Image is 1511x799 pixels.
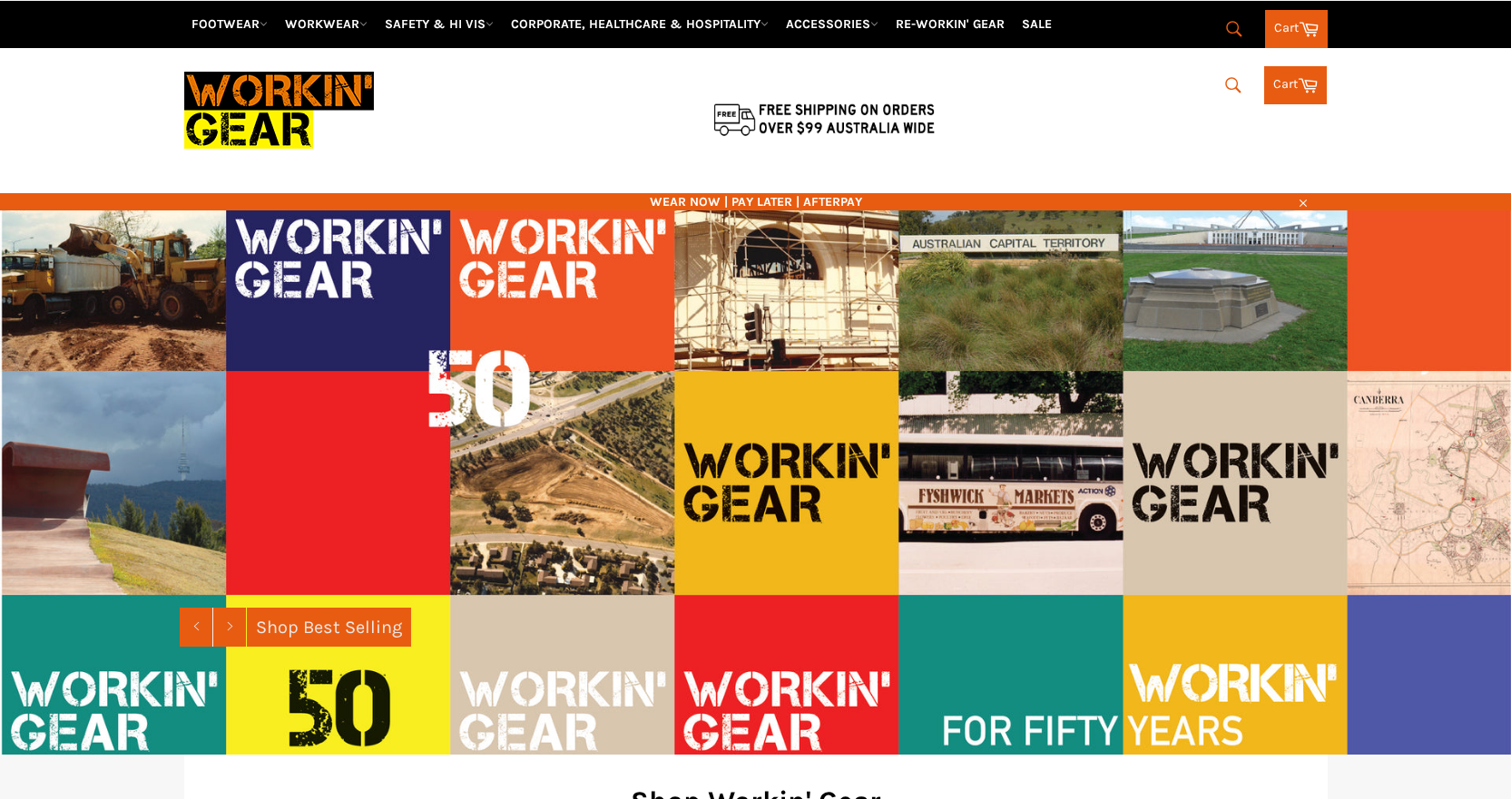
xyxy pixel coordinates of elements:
a: FOOTWEAR [184,8,275,40]
img: Workin Gear leaders in Workwear, Safety Boots, PPE, Uniforms. Australia's No.1 in Workwear [184,59,374,161]
a: SALE [1015,8,1059,40]
img: Flat $9.95 shipping Australia wide [711,100,937,138]
a: WORKWEAR [278,8,375,40]
a: SAFETY & HI VIS [378,8,501,40]
a: Cart [1265,10,1328,48]
span: WEAR NOW | PAY LATER | AFTERPAY [184,193,1328,210]
a: Shop Best Selling [247,608,411,647]
a: CORPORATE, HEALTHCARE & HOSPITALITY [504,8,776,40]
a: Cart [1264,66,1327,104]
a: ACCESSORIES [779,8,886,40]
a: RE-WORKIN' GEAR [888,8,1012,40]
